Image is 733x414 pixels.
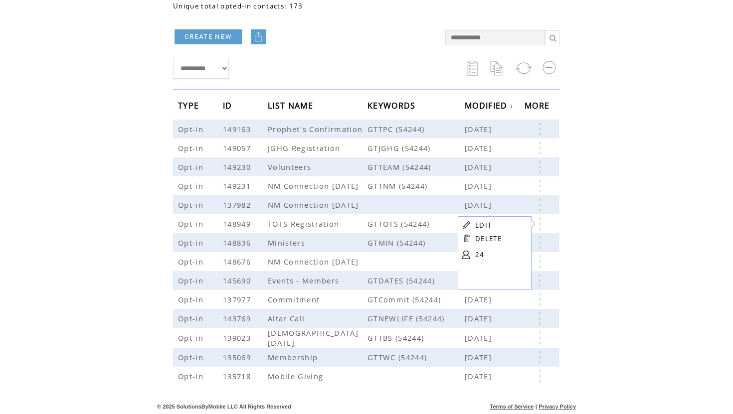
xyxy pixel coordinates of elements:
[178,102,201,108] a: TYPE
[268,257,362,267] span: NM Connection [DATE]
[536,404,537,410] span: |
[178,257,206,267] span: Opt-in
[465,162,494,172] span: [DATE]
[178,219,206,229] span: Opt-in
[367,143,465,153] span: GTJGHG (54244)
[367,276,465,285] span: GTDATES (54244)
[367,124,465,134] span: GTTPC (54244)
[223,313,253,323] span: 143769
[475,234,502,243] a: DELETE
[268,294,322,304] span: Commitment
[178,352,206,362] span: Opt-in
[268,143,343,153] span: JGHG Registration
[465,143,494,153] span: [DATE]
[178,276,206,285] span: Opt-in
[223,219,253,229] span: 148949
[268,200,362,210] span: NM Connection [DATE]
[178,162,206,172] span: Opt-in
[223,257,253,267] span: 148676
[367,219,465,229] span: GTTOTS (54244)
[223,276,253,285] span: 145690
[465,200,494,210] span: [DATE]
[475,221,492,230] a: EDIT
[178,181,206,191] span: Opt-in
[367,162,465,172] span: GTTEAM (54244)
[178,333,206,343] span: Opt-in
[367,313,465,323] span: GTNEWLIFE (54244)
[268,276,342,285] span: Events - Members
[268,313,307,323] span: Altar Call
[268,181,362,191] span: NM Connection [DATE]
[223,294,253,304] span: 137977
[539,404,576,410] a: Privacy Policy
[367,102,418,108] a: KEYWORDS
[178,98,201,116] span: TYPE
[223,333,253,343] span: 139023
[223,371,253,381] span: 135718
[223,102,235,108] a: ID
[490,404,534,410] a: Terms of Service
[465,98,510,116] span: MODIFIED
[178,294,206,304] span: Opt-in
[223,162,253,172] span: 149230
[268,102,316,108] a: LIST NAME
[223,143,253,153] span: 149057
[178,143,206,153] span: Opt-in
[268,124,365,134] span: Prophet`s Confirmation
[525,98,552,116] span: MORE
[465,124,494,134] span: [DATE]
[173,1,303,10] span: Unique total opted-in contacts: 173
[268,219,342,229] span: TOTS Registration
[223,181,253,191] span: 149231
[268,352,320,362] span: Membership
[178,200,206,210] span: Opt-in
[178,313,206,323] span: Opt-in
[157,404,291,410] span: © 2025 SolutionsByMobile LLC All Rights Reserved
[253,32,263,42] img: upload.png
[367,98,418,116] span: KEYWORDS
[268,98,316,116] span: LIST NAME
[367,352,465,362] span: GTTWC (54244)
[465,333,494,343] span: [DATE]
[367,181,465,191] span: GTTNM (54244)
[465,313,494,323] span: [DATE]
[223,238,253,248] span: 148836
[175,29,242,44] a: CREATE NEW
[465,371,494,381] span: [DATE]
[178,371,206,381] span: Opt-in
[465,181,494,191] span: [DATE]
[223,200,253,210] span: 137982
[268,238,308,248] span: Ministers
[367,294,465,304] span: GTCommit (54244)
[367,333,465,343] span: GTTBS (54244)
[178,124,206,134] span: Opt-in
[465,103,514,109] a: MODIFIED↓
[475,247,525,262] a: 24
[367,238,465,248] span: GTMIN (54244)
[178,238,206,248] span: Opt-in
[465,352,494,362] span: [DATE]
[223,98,235,116] span: ID
[268,328,359,348] span: [DEMOGRAPHIC_DATA] [DATE]
[223,352,253,362] span: 135069
[223,124,253,134] span: 149163
[268,162,314,172] span: Volunteers
[268,371,326,381] span: Mobile Giving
